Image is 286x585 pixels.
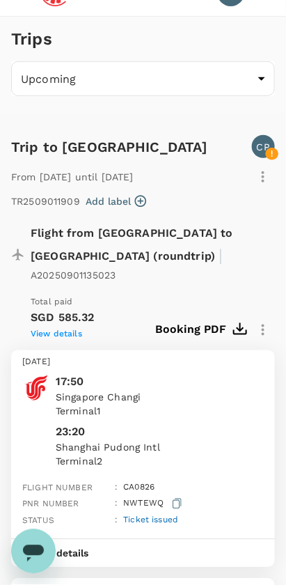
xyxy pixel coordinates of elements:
p: From [DATE] until [DATE] [11,170,134,184]
div: Upcoming [11,61,275,96]
p: Terminal 1 [56,405,264,419]
p: Terminal 2 [56,455,264,469]
p: Flight from [GEOGRAPHIC_DATA] to [GEOGRAPHIC_DATA] (roundtrip) [31,225,251,283]
button: View details [11,540,108,568]
span: Ticket issued [123,515,178,525]
iframe: Button to launch messaging window [11,529,56,574]
span: PNR number [22,499,79,509]
h1: Trips [11,17,52,61]
span: CA 0826 [123,483,154,492]
img: Air China [22,374,50,402]
button: Booking PDF [155,318,246,342]
p: TR2509011909 [11,194,80,208]
span: NWTEWQ [123,499,164,508]
span: : [115,483,118,492]
p: 17:50 [56,374,264,391]
span: : [115,499,118,508]
span: Total paid [31,297,73,307]
p: Shanghai Pudong Intl [56,441,264,455]
span: View details [31,329,82,339]
p: SGD 585.32 [31,310,155,327]
button: Add label [86,194,146,208]
span: Flight number [22,483,93,493]
span: A20250901135023 [31,270,116,281]
p: 23:20 [56,424,86,441]
p: Singapore Changi [56,391,264,405]
p: CP [257,140,270,154]
span: : [115,515,118,525]
p: [DATE] [22,356,264,370]
span: | [219,246,223,265]
span: Status [22,516,54,526]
